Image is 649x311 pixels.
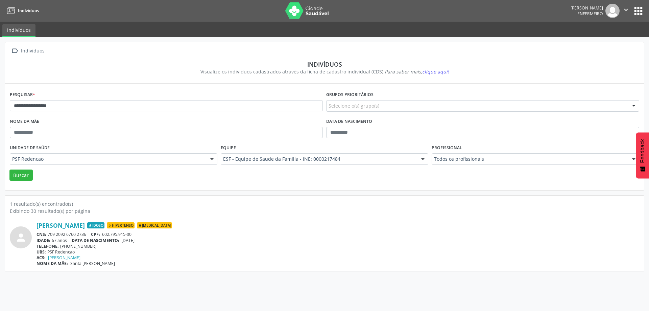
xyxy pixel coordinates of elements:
a:  Indivíduos [10,46,46,56]
span: clique aqui! [422,68,449,75]
button: Buscar [9,170,33,181]
a: [PERSON_NAME] [37,222,85,229]
span: Enfermeiro [577,11,603,17]
img: img [605,4,620,18]
span: Hipertenso [107,222,135,228]
span: PSF Redencao [12,156,203,162]
button: Feedback - Mostrar pesquisa [636,132,649,178]
div: [PERSON_NAME] [571,5,603,11]
div: Indivíduos [20,46,46,56]
label: Nome da mãe [10,116,39,127]
label: Profissional [432,143,462,153]
button:  [620,4,632,18]
div: Visualize os indivíduos cadastrados através da ficha de cadastro individual (CDS). [15,68,634,75]
div: 67 anos [37,238,639,243]
span: Santa [PERSON_NAME] [70,261,115,266]
span: Selecione o(s) grupo(s) [329,102,379,109]
label: Data de nascimento [326,116,372,127]
label: Equipe [221,143,236,153]
span: Indivíduos [18,8,39,14]
span: ESF - Equipe de Saude da Familia - INE: 0000217484 [223,156,414,162]
span: Idoso [87,222,104,228]
span: Todos os profissionais [434,156,625,162]
label: Grupos prioritários [326,90,374,100]
a: [PERSON_NAME] [48,255,80,261]
span: Feedback [640,139,646,163]
div: PSF Redencao [37,249,639,255]
span: 602.795.915-00 [102,231,131,237]
span: [DATE] [121,238,135,243]
span: DATA DE NASCIMENTO: [72,238,119,243]
button: apps [632,5,644,17]
div: 709 2092 6760 2736 [37,231,639,237]
i: Para saber mais, [385,68,449,75]
span: [MEDICAL_DATA] [137,222,172,228]
i: person [15,231,27,244]
span: IDADE: [37,238,50,243]
i:  [10,46,20,56]
label: Pesquisar [10,90,35,100]
div: Exibindo 30 resultado(s) por página [10,207,639,215]
span: CPF: [91,231,100,237]
span: UBS: [37,249,46,255]
div: 1 resultado(s) encontrado(s) [10,200,639,207]
div: Indivíduos [15,61,634,68]
span: CNS: [37,231,46,237]
span: TELEFONE: [37,243,59,249]
span: ACS: [37,255,46,261]
a: Indivíduos [2,24,35,37]
label: Unidade de saúde [10,143,50,153]
div: [PHONE_NUMBER] [37,243,639,249]
i:  [622,6,630,14]
a: Indivíduos [5,5,39,16]
span: NOME DA MÃE: [37,261,68,266]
